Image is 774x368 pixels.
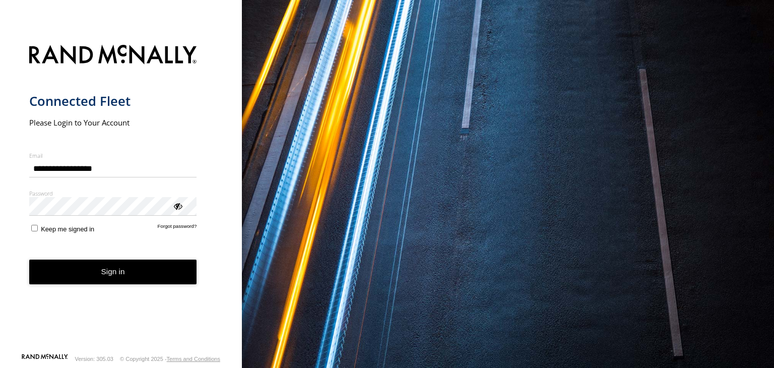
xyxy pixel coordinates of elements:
h1: Connected Fleet [29,93,197,109]
label: Email [29,152,197,159]
form: main [29,39,213,353]
a: Forgot password? [158,223,197,233]
input: Keep me signed in [31,225,38,231]
span: Keep me signed in [41,225,94,233]
button: Sign in [29,260,197,284]
div: Version: 305.03 [75,356,113,362]
a: Terms and Conditions [167,356,220,362]
a: Visit our Website [22,354,68,364]
h2: Please Login to Your Account [29,117,197,128]
img: Rand McNally [29,43,197,69]
div: ViewPassword [172,201,182,211]
label: Password [29,190,197,197]
div: © Copyright 2025 - [120,356,220,362]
